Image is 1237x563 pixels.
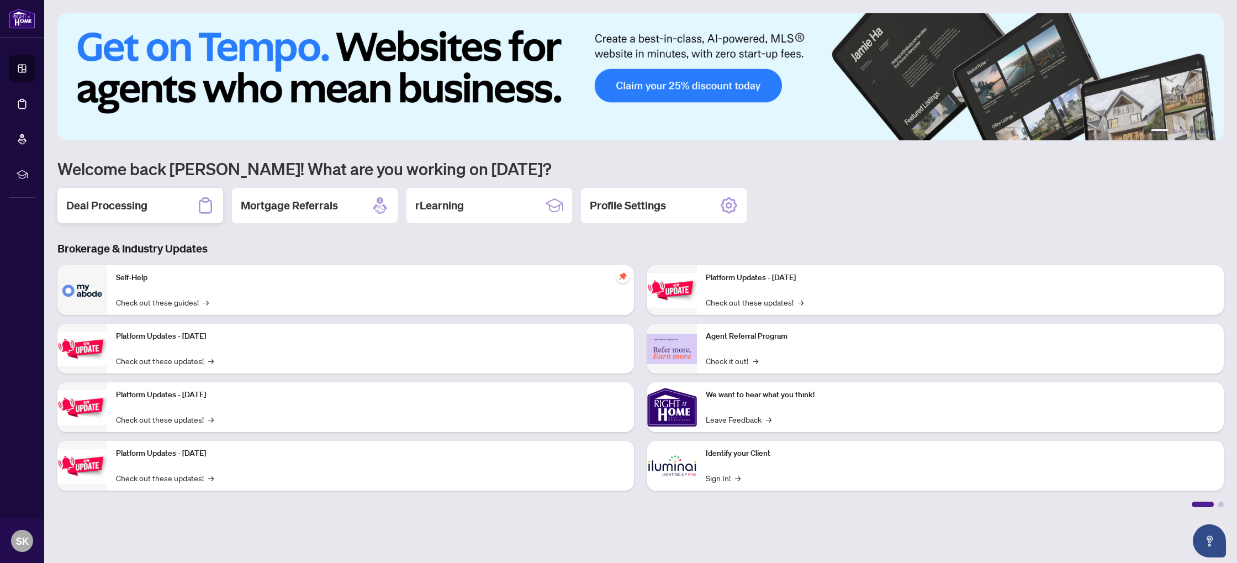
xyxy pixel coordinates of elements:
[208,355,214,367] span: →
[647,334,697,364] img: Agent Referral Program
[57,449,107,483] img: Platform Updates - July 8, 2025
[1191,129,1195,134] button: 4
[616,270,630,283] span: pushpin
[57,241,1224,256] h3: Brokerage & Industry Updates
[1182,129,1186,134] button: 3
[116,448,625,460] p: Platform Updates - [DATE]
[116,389,625,401] p: Platform Updates - [DATE]
[647,382,697,432] img: We want to hear what you think!
[116,472,214,484] a: Check out these updates!→
[647,273,697,308] img: Platform Updates - June 23, 2025
[241,198,338,213] h2: Mortgage Referrals
[706,272,1215,284] p: Platform Updates - [DATE]
[116,330,625,343] p: Platform Updates - [DATE]
[116,296,209,308] a: Check out these guides!→
[1208,129,1213,134] button: 6
[706,448,1215,460] p: Identify your Client
[57,390,107,425] img: Platform Updates - July 21, 2025
[706,296,803,308] a: Check out these updates!→
[753,355,758,367] span: →
[66,198,147,213] h2: Deal Processing
[1173,129,1177,134] button: 2
[16,533,29,549] span: SK
[647,441,697,491] img: Identify your Client
[415,198,464,213] h2: rLearning
[208,472,214,484] span: →
[590,198,666,213] h2: Profile Settings
[1199,129,1204,134] button: 5
[116,355,214,367] a: Check out these updates!→
[735,472,741,484] span: →
[706,413,771,425] a: Leave Feedback→
[203,296,209,308] span: →
[1193,524,1226,557] button: Open asap
[9,8,35,29] img: logo
[798,296,803,308] span: →
[57,265,107,315] img: Self-Help
[706,472,741,484] a: Sign In!→
[706,389,1215,401] p: We want to hear what you think!
[706,330,1215,343] p: Agent Referral Program
[706,355,758,367] a: Check it out!→
[1151,129,1169,134] button: 1
[57,158,1224,179] h1: Welcome back [PERSON_NAME]! What are you working on [DATE]?
[57,13,1224,140] img: Slide 0
[766,413,771,425] span: →
[57,332,107,366] img: Platform Updates - September 16, 2025
[116,413,214,425] a: Check out these updates!→
[116,272,625,284] p: Self-Help
[208,413,214,425] span: →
